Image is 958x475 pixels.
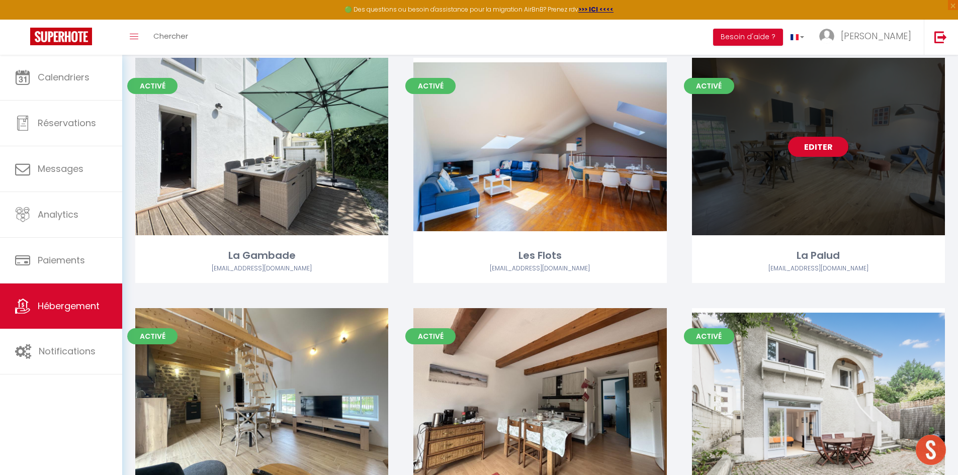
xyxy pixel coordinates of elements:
[38,117,96,129] span: Réservations
[127,328,178,344] span: Activé
[819,29,834,44] img: ...
[39,345,96,357] span: Notifications
[934,31,947,43] img: logout
[38,254,85,266] span: Paiements
[692,264,945,273] div: Airbnb
[413,248,666,263] div: Les Flots
[135,248,388,263] div: La Gambade
[692,248,945,263] div: La Palud
[38,71,90,83] span: Calendriers
[413,264,666,273] div: Airbnb
[38,162,83,175] span: Messages
[841,30,911,42] span: [PERSON_NAME]
[153,31,188,41] span: Chercher
[812,20,924,55] a: ... [PERSON_NAME]
[788,137,848,157] a: Editer
[684,78,734,94] span: Activé
[684,328,734,344] span: Activé
[38,208,78,221] span: Analytics
[713,29,783,46] button: Besoin d'aide ?
[146,20,196,55] a: Chercher
[916,435,946,465] div: Ouvrir le chat
[38,300,100,312] span: Hébergement
[30,28,92,45] img: Super Booking
[405,328,456,344] span: Activé
[135,264,388,273] div: Airbnb
[578,5,614,14] a: >>> ICI <<<<
[127,78,178,94] span: Activé
[405,78,456,94] span: Activé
